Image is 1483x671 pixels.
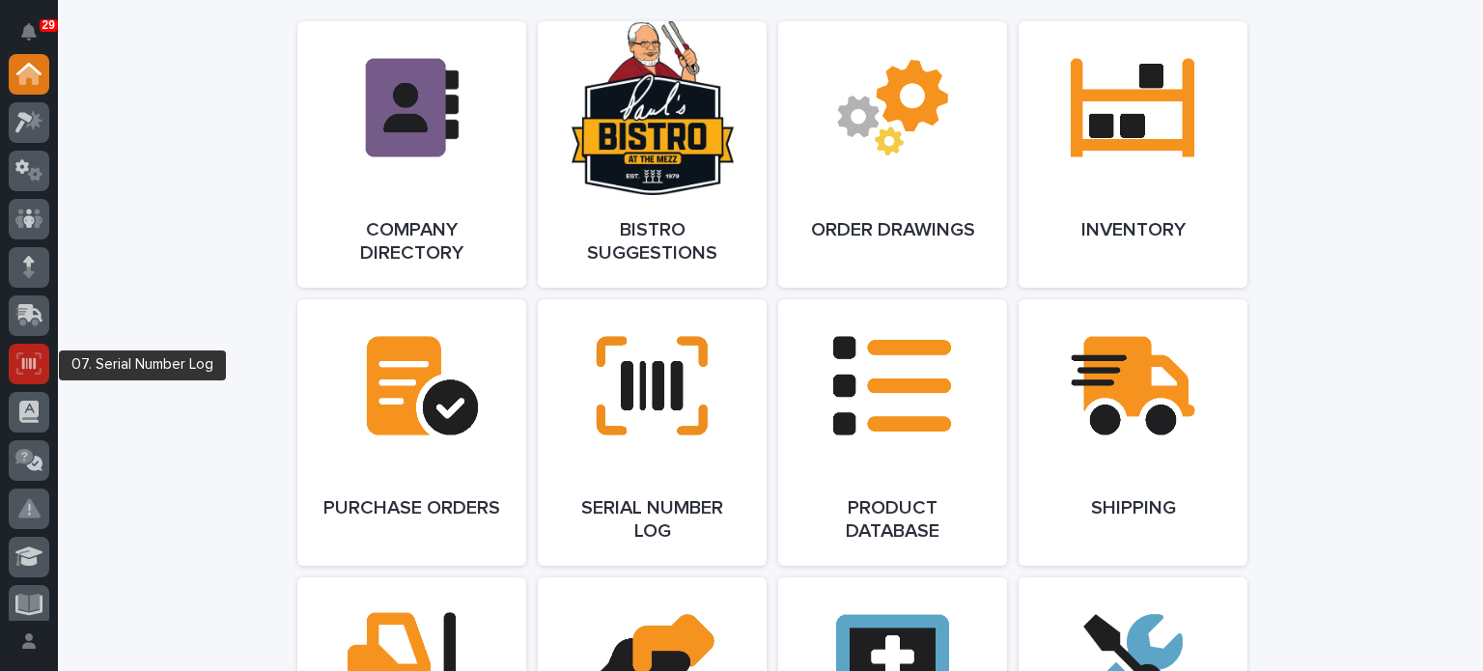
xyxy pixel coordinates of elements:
a: Shipping [1019,299,1247,566]
button: Notifications [9,12,49,52]
a: Company Directory [297,21,526,288]
a: Purchase Orders [297,299,526,566]
a: Product Database [778,299,1007,566]
a: Bistro Suggestions [538,21,767,288]
a: Inventory [1019,21,1247,288]
a: Serial Number Log [538,299,767,566]
p: 29 [42,18,55,32]
div: Notifications29 [24,23,49,54]
a: Order Drawings [778,21,1007,288]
